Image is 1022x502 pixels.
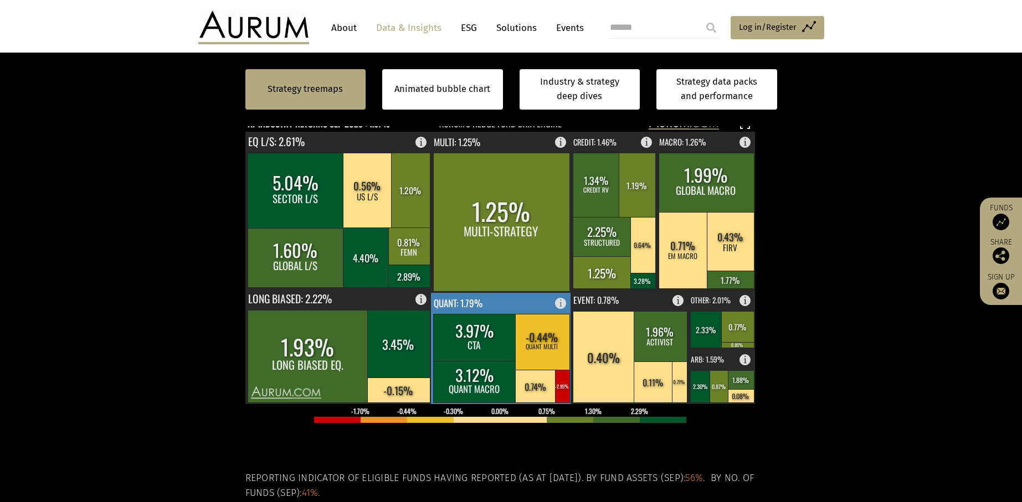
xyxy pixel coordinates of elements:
img: Aurum [198,11,309,44]
a: Data & Insights [371,18,447,38]
div: Share [985,239,1016,264]
img: Sign up to our newsletter [993,283,1009,299]
input: Submit [700,17,722,39]
a: About [326,18,362,38]
h5: Reporting indicator of eligible funds having reported (as at [DATE]). By fund assets (Sep): . By ... [245,471,777,500]
a: ESG [455,18,482,38]
a: Events [551,18,584,38]
span: 56% [685,472,703,484]
a: Industry & strategy deep dives [520,69,640,110]
a: Animated bubble chart [394,82,490,96]
img: Access Funds [993,214,1009,230]
a: Strategy data packs and performance [656,69,777,110]
a: Strategy treemaps [268,82,343,96]
span: Log in/Register [739,20,797,34]
a: Solutions [491,18,542,38]
span: 41% [302,487,319,499]
a: Sign up [985,272,1016,299]
a: Log in/Register [731,16,824,39]
img: Share this post [993,247,1009,264]
a: Funds [985,203,1016,230]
